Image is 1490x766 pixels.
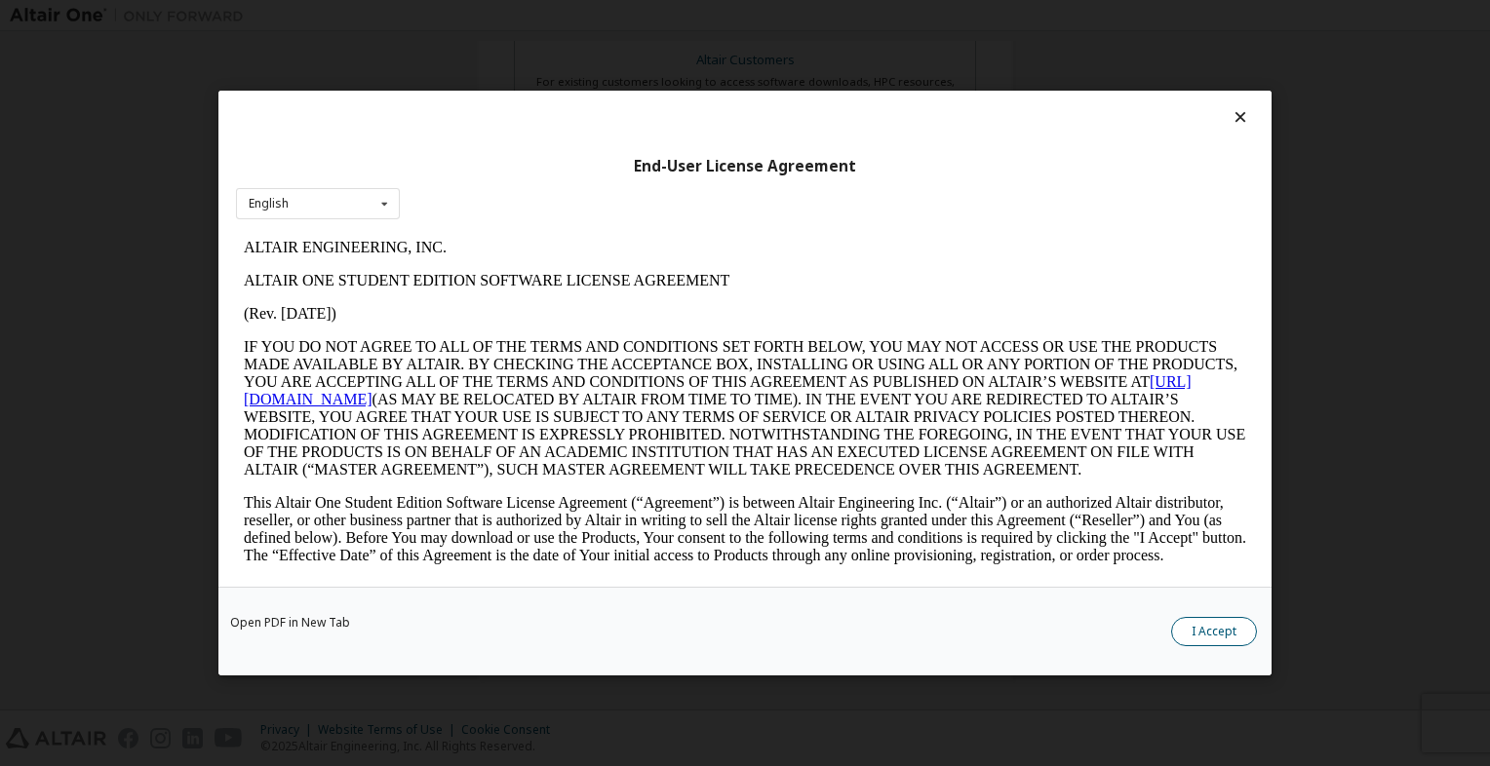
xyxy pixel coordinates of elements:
div: English [249,198,289,210]
div: End-User License Agreement [236,157,1254,176]
p: (Rev. [DATE]) [8,74,1010,92]
p: ALTAIR ENGINEERING, INC. [8,8,1010,25]
p: ALTAIR ONE STUDENT EDITION SOFTWARE LICENSE AGREEMENT [8,41,1010,58]
p: IF YOU DO NOT AGREE TO ALL OF THE TERMS AND CONDITIONS SET FORTH BELOW, YOU MAY NOT ACCESS OR USE... [8,107,1010,248]
a: Open PDF in New Tab [230,617,350,629]
a: [URL][DOMAIN_NAME] [8,142,956,176]
button: I Accept [1171,617,1257,646]
p: This Altair One Student Edition Software License Agreement (“Agreement”) is between Altair Engine... [8,263,1010,333]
